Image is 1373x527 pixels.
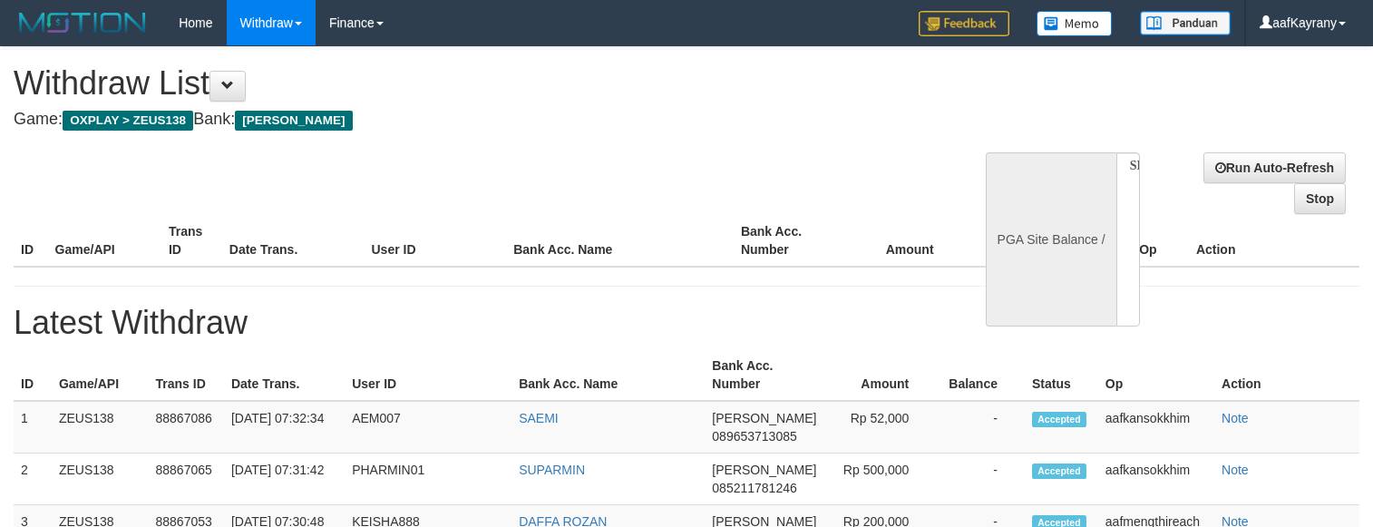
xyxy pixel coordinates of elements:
[1140,11,1231,35] img: panduan.png
[734,215,847,267] th: Bank Acc. Number
[511,349,705,401] th: Bank Acc. Name
[48,215,161,267] th: Game/API
[705,349,832,401] th: Bank Acc. Number
[1222,463,1249,477] a: Note
[224,349,345,401] th: Date Trans.
[63,111,193,131] span: OXPLAY > ZEUS138
[1025,349,1098,401] th: Status
[52,454,149,505] td: ZEUS138
[847,215,960,267] th: Amount
[161,215,222,267] th: Trans ID
[14,215,48,267] th: ID
[832,349,936,401] th: Amount
[14,401,52,454] td: 1
[506,215,734,267] th: Bank Acc. Name
[986,152,1116,327] div: PGA Site Balance /
[149,454,224,505] td: 88867065
[149,401,224,454] td: 88867086
[936,401,1025,454] td: -
[1098,454,1214,505] td: aafkansokkhim
[832,401,936,454] td: Rp 52,000
[1098,401,1214,454] td: aafkansokkhim
[712,481,796,495] span: 085211781246
[14,349,52,401] th: ID
[224,454,345,505] td: [DATE] 07:31:42
[345,454,511,505] td: PHARMIN01
[224,401,345,454] td: [DATE] 07:32:34
[961,215,1066,267] th: Balance
[14,305,1359,341] h1: Latest Withdraw
[235,111,352,131] span: [PERSON_NAME]
[936,349,1025,401] th: Balance
[1214,349,1359,401] th: Action
[519,463,585,477] a: SUPARMIN
[1222,411,1249,425] a: Note
[519,411,559,425] a: SAEMI
[1032,464,1086,479] span: Accepted
[14,454,52,505] td: 2
[365,215,507,267] th: User ID
[936,454,1025,505] td: -
[52,349,149,401] th: Game/API
[14,9,151,36] img: MOTION_logo.png
[919,11,1009,36] img: Feedback.jpg
[1037,11,1113,36] img: Button%20Memo.svg
[149,349,224,401] th: Trans ID
[1132,215,1189,267] th: Op
[712,429,796,444] span: 089653713085
[14,111,897,129] h4: Game: Bank:
[1189,215,1359,267] th: Action
[712,463,816,477] span: [PERSON_NAME]
[52,401,149,454] td: ZEUS138
[1032,412,1086,427] span: Accepted
[712,411,816,425] span: [PERSON_NAME]
[14,65,897,102] h1: Withdraw List
[222,215,365,267] th: Date Trans.
[1294,183,1346,214] a: Stop
[345,401,511,454] td: AEM007
[832,454,936,505] td: Rp 500,000
[1203,152,1346,183] a: Run Auto-Refresh
[1098,349,1214,401] th: Op
[345,349,511,401] th: User ID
